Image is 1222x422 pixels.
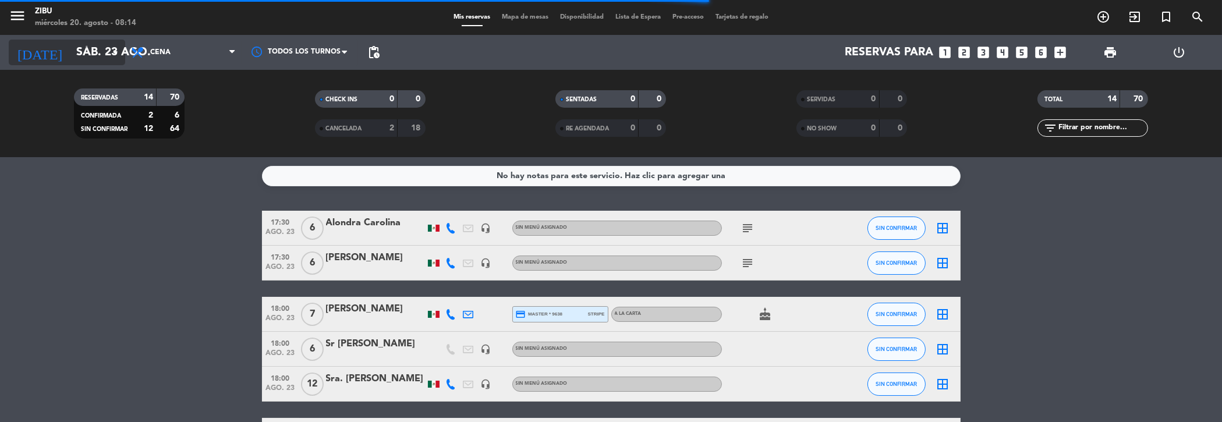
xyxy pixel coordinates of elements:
strong: 0 [872,124,876,132]
strong: 64 [170,125,182,133]
span: Tarjetas de regalo [710,14,774,20]
i: looks_6 [1033,45,1049,60]
span: Sin menú asignado [516,225,568,230]
i: looks_one [937,45,952,60]
span: CANCELADA [325,126,362,132]
button: SIN CONFIRMAR [867,373,926,396]
div: LOG OUT [1145,35,1213,70]
span: RESERVADAS [81,95,118,101]
span: Reserva especial [1150,7,1182,27]
span: Lista de Espera [610,14,667,20]
i: subject [741,256,755,270]
strong: 0 [657,95,664,103]
span: Mapa de mesas [496,14,554,20]
span: ago. 23 [266,228,295,242]
strong: 0 [631,95,635,103]
strong: 0 [389,95,394,103]
button: SIN CONFIRMAR [867,217,926,240]
span: ago. 23 [266,263,295,276]
div: miércoles 20. agosto - 08:14 [35,17,136,29]
i: border_all [936,221,950,235]
span: Sin menú asignado [516,260,568,265]
span: RE AGENDADA [566,126,609,132]
span: Disponibilidad [554,14,610,20]
span: master * 9638 [516,309,563,320]
span: 17:30 [266,250,295,263]
i: headset_mic [481,379,491,389]
span: TOTAL [1044,97,1062,102]
span: SIN CONFIRMAR [876,346,917,352]
span: ago. 23 [266,384,295,398]
button: SIN CONFIRMAR [867,338,926,361]
span: WALK IN [1119,7,1150,27]
span: Mis reservas [448,14,496,20]
i: arrow_drop_down [108,45,122,59]
span: Reservas para [845,46,933,59]
span: 7 [301,303,324,326]
span: 17:30 [266,215,295,228]
span: Sin menú asignado [516,381,568,386]
i: looks_two [957,45,972,60]
div: Sra. [PERSON_NAME] [326,371,425,386]
i: power_settings_new [1172,45,1186,59]
span: print [1103,45,1117,59]
span: SIN CONFIRMAR [81,126,127,132]
i: search [1191,10,1205,24]
strong: 0 [898,95,905,103]
span: CONFIRMADA [81,113,121,119]
span: SERVIDAS [807,97,835,102]
i: looks_5 [1014,45,1029,60]
span: BUSCAR [1182,7,1213,27]
span: SIN CONFIRMAR [876,225,917,231]
div: Zibu [35,6,136,17]
div: No hay notas para este servicio. Haz clic para agregar una [497,169,725,183]
span: SIN CONFIRMAR [876,381,917,387]
span: pending_actions [367,45,381,59]
span: Cena [150,48,171,56]
span: SENTADAS [566,97,597,102]
i: add_box [1053,45,1068,60]
i: subject [741,221,755,235]
button: SIN CONFIRMAR [867,303,926,326]
i: cake [759,307,773,321]
i: add_circle_outline [1096,10,1110,24]
i: border_all [936,342,950,356]
span: 6 [301,217,324,240]
div: Alondra Carolina [326,215,425,230]
div: [PERSON_NAME] [326,250,425,265]
strong: 0 [898,124,905,132]
span: SIN CONFIRMAR [876,260,917,266]
strong: 0 [872,95,876,103]
span: SIN CONFIRMAR [876,311,917,317]
span: Sin menú asignado [516,346,568,351]
i: credit_card [516,309,526,320]
i: headset_mic [481,223,491,233]
i: [DATE] [9,40,70,65]
i: looks_3 [976,45,991,60]
strong: 0 [631,124,635,132]
strong: 0 [416,95,423,103]
strong: 2 [389,124,394,132]
span: 18:00 [266,371,295,384]
strong: 2 [148,111,153,119]
span: ago. 23 [266,314,295,328]
i: headset_mic [481,344,491,354]
span: Pre-acceso [667,14,710,20]
strong: 6 [175,111,182,119]
div: [PERSON_NAME] [326,302,425,317]
input: Filtrar por nombre... [1057,122,1147,134]
strong: 70 [1134,95,1146,103]
button: SIN CONFIRMAR [867,251,926,275]
i: border_all [936,256,950,270]
i: headset_mic [481,258,491,268]
span: RESERVAR MESA [1088,7,1119,27]
i: turned_in_not [1159,10,1173,24]
span: stripe [588,310,605,318]
i: menu [9,7,26,24]
strong: 0 [657,124,664,132]
strong: 14 [1107,95,1117,103]
i: border_all [936,307,950,321]
strong: 14 [144,93,153,101]
span: 18:00 [266,336,295,349]
span: NO SHOW [807,126,837,132]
